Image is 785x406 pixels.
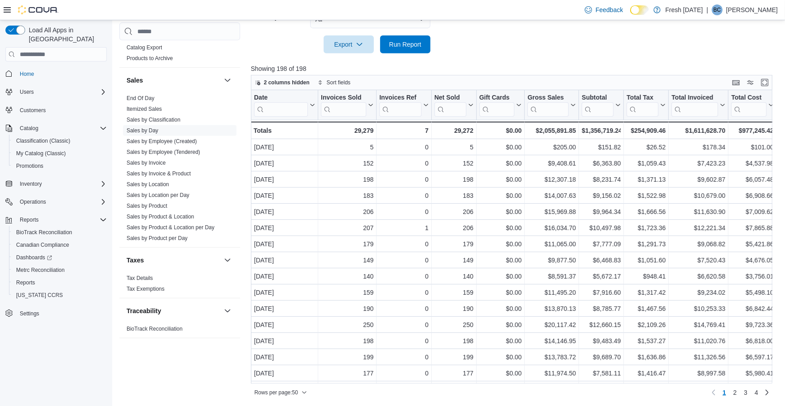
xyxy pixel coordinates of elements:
[13,135,107,146] span: Classification (Classic)
[2,196,110,208] button: Operations
[127,306,161,315] h3: Traceability
[582,255,621,266] div: $6,468.83
[671,94,718,102] div: Total Invoiced
[16,292,63,299] span: [US_STATE] CCRS
[581,1,627,19] a: Feedback
[127,170,191,177] span: Sales by Invoice & Product
[127,148,200,156] span: Sales by Employee (Tendered)
[222,75,233,86] button: Sales
[321,287,373,298] div: 159
[379,174,428,185] div: 0
[479,287,522,298] div: $0.00
[222,306,233,316] button: Traceability
[731,287,773,298] div: $5,498.10
[714,4,721,15] span: BC
[379,190,428,201] div: 0
[582,239,621,249] div: $7,777.09
[379,255,428,266] div: 0
[13,240,73,250] a: Canadian Compliance
[254,239,315,249] div: [DATE]
[321,206,373,217] div: 206
[627,271,666,282] div: $948.41
[733,388,737,397] span: 2
[127,203,167,209] a: Sales by Product
[479,206,522,217] div: $0.00
[582,94,614,102] div: Subtotal
[13,148,107,159] span: My Catalog (Classic)
[127,95,154,102] span: End Of Day
[671,174,725,185] div: $9,602.87
[127,55,173,62] span: Products to Archive
[25,26,107,44] span: Load All Apps in [GEOGRAPHIC_DATA]
[671,94,718,117] div: Total Invoiced
[731,94,773,117] button: Total Cost
[762,387,772,398] a: Next page
[321,174,373,185] div: 198
[254,190,315,201] div: [DATE]
[127,138,197,145] span: Sales by Employee (Created)
[712,4,723,15] div: Bryn Chaney
[127,76,143,85] h3: Sales
[321,303,373,314] div: 190
[434,158,474,169] div: 152
[627,287,666,298] div: $1,317.42
[13,277,39,288] a: Reports
[582,158,621,169] div: $6,363.80
[527,94,569,117] div: Gross Sales
[9,160,110,172] button: Promotions
[479,125,522,136] div: $0.00
[127,256,220,265] button: Taxes
[127,159,166,166] span: Sales by Invoice
[321,271,373,282] div: 140
[731,125,773,136] div: $977,245.42
[627,158,666,169] div: $1,059.43
[479,239,522,249] div: $0.00
[527,174,576,185] div: $12,307.18
[127,202,167,210] span: Sales by Product
[479,271,522,282] div: $0.00
[13,240,107,250] span: Canadian Compliance
[379,158,428,169] div: 0
[434,94,473,117] button: Net Sold
[13,265,68,275] a: Metrc Reconciliation
[127,306,220,315] button: Traceability
[479,223,522,233] div: $0.00
[731,223,773,233] div: $7,865.88
[434,94,466,102] div: Net Sold
[527,287,576,298] div: $11,495.20
[254,223,315,233] div: [DATE]
[127,127,158,134] span: Sales by Day
[527,125,576,136] div: $2,055,891.85
[127,181,169,188] span: Sales by Location
[582,174,621,185] div: $8,231.74
[127,127,158,134] a: Sales by Day
[254,94,308,117] div: Date
[314,77,354,88] button: Sort fields
[321,142,373,153] div: 5
[127,192,189,199] span: Sales by Location per Day
[127,235,188,241] a: Sales by Product per Day
[13,161,47,171] a: Promotions
[9,276,110,289] button: Reports
[20,216,39,223] span: Reports
[479,255,522,266] div: $0.00
[434,142,474,153] div: 5
[730,385,741,400] a: Page 2 of 4
[671,223,725,233] div: $12,221.34
[16,105,107,116] span: Customers
[127,224,215,231] span: Sales by Product & Location per Day
[527,142,576,153] div: $205.00
[731,206,773,217] div: $7,009.62
[254,303,315,314] div: [DATE]
[627,190,666,201] div: $1,522.98
[434,223,474,233] div: 206
[671,271,725,282] div: $6,620.58
[127,105,162,113] span: Itemized Sales
[745,77,756,88] button: Display options
[434,271,474,282] div: 140
[16,105,49,116] a: Customers
[434,190,474,201] div: 183
[582,223,621,233] div: $10,497.98
[630,5,649,15] input: Dark Mode
[434,287,474,298] div: 159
